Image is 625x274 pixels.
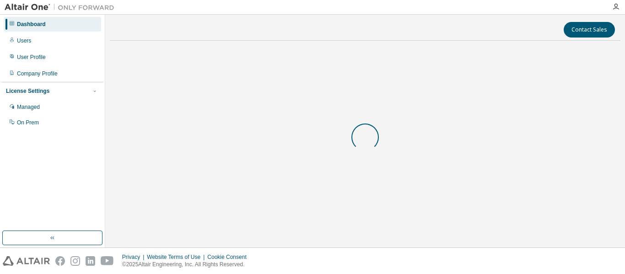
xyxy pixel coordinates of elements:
div: Privacy [122,253,147,261]
div: User Profile [17,54,46,61]
p: © 2025 Altair Engineering, Inc. All Rights Reserved. [122,261,252,269]
div: Company Profile [17,70,58,77]
img: youtube.svg [101,256,114,266]
div: Dashboard [17,21,46,28]
button: Contact Sales [564,22,615,38]
img: instagram.svg [70,256,80,266]
div: On Prem [17,119,39,126]
div: Cookie Consent [207,253,252,261]
img: facebook.svg [55,256,65,266]
div: Managed [17,103,40,111]
div: Website Terms of Use [147,253,207,261]
img: Altair One [5,3,119,12]
img: altair_logo.svg [3,256,50,266]
div: License Settings [6,87,49,95]
img: linkedin.svg [86,256,95,266]
div: Users [17,37,31,44]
